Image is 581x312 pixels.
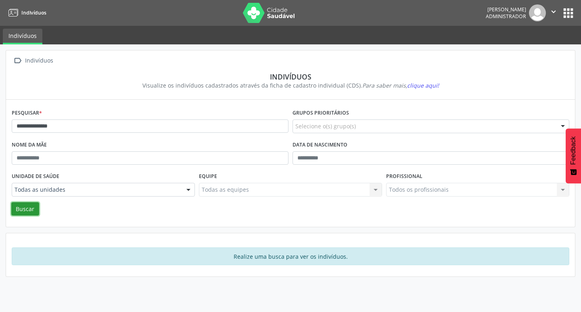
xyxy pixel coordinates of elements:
[566,128,581,183] button: Feedback - Mostrar pesquisa
[386,170,422,183] label: Profissional
[295,122,356,130] span: Selecione o(s) grupo(s)
[23,55,54,67] div: Indivíduos
[546,4,561,21] button: 
[12,55,23,67] i: 
[6,6,46,19] a: Indivíduos
[293,107,349,119] label: Grupos prioritários
[486,13,526,20] span: Administrador
[561,6,575,20] button: apps
[11,202,39,216] button: Buscar
[407,82,439,89] span: clique aqui!
[12,55,54,67] a:  Indivíduos
[12,107,42,119] label: Pesquisar
[486,6,526,13] div: [PERSON_NAME]
[529,4,546,21] img: img
[570,136,577,165] span: Feedback
[21,9,46,16] span: Indivíduos
[12,170,59,183] label: Unidade de saúde
[362,82,439,89] i: Para saber mais,
[549,7,558,16] i: 
[293,139,347,151] label: Data de nascimento
[12,247,569,265] div: Realize uma busca para ver os indivíduos.
[17,81,564,90] div: Visualize os indivíduos cadastrados através da ficha de cadastro individual (CDS).
[12,139,47,151] label: Nome da mãe
[17,72,564,81] div: Indivíduos
[15,186,178,194] span: Todas as unidades
[3,29,42,44] a: Indivíduos
[199,170,217,183] label: Equipe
